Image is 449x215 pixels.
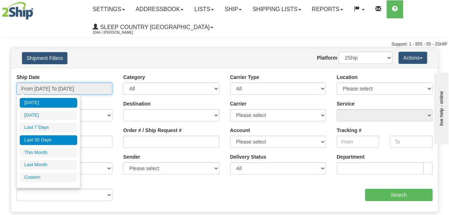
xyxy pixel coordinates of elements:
li: This Month [20,148,77,158]
div: Support: 1 - 855 - 55 - 2SHIP [2,41,447,47]
label: Carrier Type [230,74,259,81]
img: logo2044.jpg [2,2,33,20]
li: [DATE] [20,111,77,120]
label: Delivery Status [230,153,266,160]
label: Location [337,74,357,81]
label: Ship Date [17,74,40,81]
label: Category [123,74,145,81]
label: Sender [123,153,140,160]
label: Order # / Ship Request # [123,127,182,134]
label: Service [337,100,355,107]
input: From [337,136,379,148]
iframe: chat widget [432,71,448,144]
button: Actions [398,52,427,64]
li: Last Month [20,160,77,170]
a: Settings [87,0,130,18]
input: To [390,136,432,148]
a: Sleep Country [GEOGRAPHIC_DATA] 2044 / [PERSON_NAME] [87,18,219,36]
div: live help - online [5,6,66,11]
a: Addressbook [130,0,189,18]
label: Carrier [230,100,247,107]
a: Lists [189,0,219,18]
span: Sleep Country [GEOGRAPHIC_DATA] [98,24,210,30]
label: Department [337,153,365,160]
input: Search [365,189,432,201]
li: Last 7 Days [20,123,77,132]
li: [DATE] [20,98,77,108]
label: Platform [317,54,337,61]
a: Shipping lists [247,0,306,18]
li: Last 30 Days [20,135,77,145]
button: Shipment Filters [22,52,67,64]
label: Destination [123,100,150,107]
li: Custom [20,173,77,182]
a: Reports [307,0,349,18]
span: 2044 / [PERSON_NAME] [93,29,146,36]
label: Tracking # [337,127,361,134]
label: Account [230,127,250,134]
a: Ship [219,0,247,18]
